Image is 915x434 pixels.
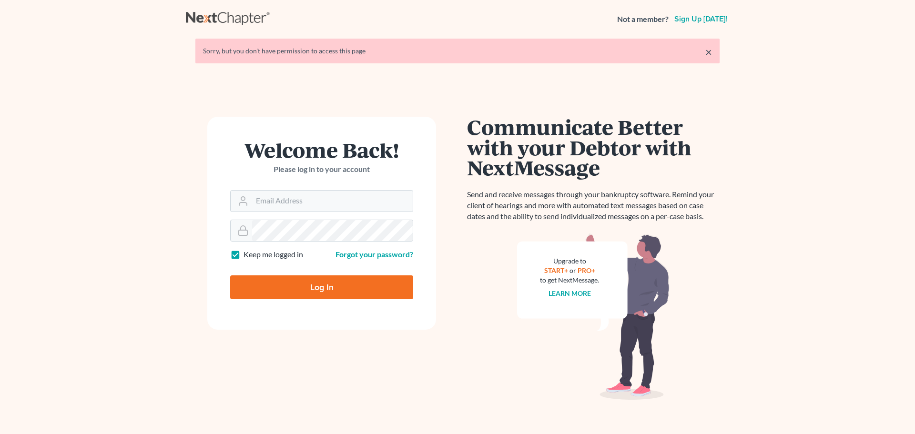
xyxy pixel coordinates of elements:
input: Log In [230,275,413,299]
p: Please log in to your account [230,164,413,175]
a: × [705,46,712,58]
img: nextmessage_bg-59042aed3d76b12b5cd301f8e5b87938c9018125f34e5fa2b7a6b67550977c72.svg [517,233,670,400]
div: Upgrade to [540,256,599,266]
h1: Welcome Back! [230,140,413,160]
a: PRO+ [578,266,595,274]
span: or [569,266,576,274]
h1: Communicate Better with your Debtor with NextMessage [467,117,720,178]
p: Send and receive messages through your bankruptcy software. Remind your client of hearings and mo... [467,189,720,222]
a: Learn more [549,289,591,297]
input: Email Address [252,191,413,212]
a: Sign up [DATE]! [672,15,729,23]
a: START+ [544,266,568,274]
a: Forgot your password? [335,250,413,259]
div: Sorry, but you don't have permission to access this page [203,46,712,56]
label: Keep me logged in [244,249,303,260]
div: to get NextMessage. [540,275,599,285]
strong: Not a member? [617,14,669,25]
